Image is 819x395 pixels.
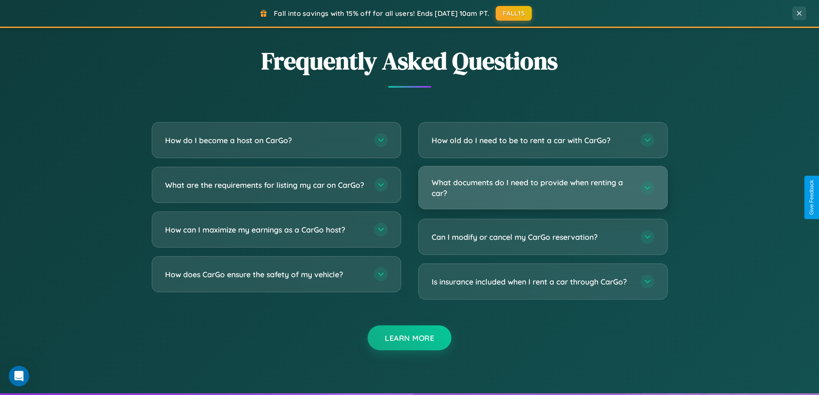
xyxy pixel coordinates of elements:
h3: Is insurance included when I rent a car through CarGo? [432,276,632,287]
iframe: Intercom live chat [9,366,29,386]
h3: What are the requirements for listing my car on CarGo? [165,180,365,190]
h3: How does CarGo ensure the safety of my vehicle? [165,269,365,280]
div: Give Feedback [809,180,815,215]
h3: How old do I need to be to rent a car with CarGo? [432,135,632,146]
h3: Can I modify or cancel my CarGo reservation? [432,232,632,242]
button: Learn More [368,325,451,350]
span: Fall into savings with 15% off for all users! Ends [DATE] 10am PT. [274,9,489,18]
h3: What documents do I need to provide when renting a car? [432,177,632,198]
button: FALL15 [496,6,532,21]
h3: How do I become a host on CarGo? [165,135,365,146]
h2: Frequently Asked Questions [152,44,668,77]
h3: How can I maximize my earnings as a CarGo host? [165,224,365,235]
